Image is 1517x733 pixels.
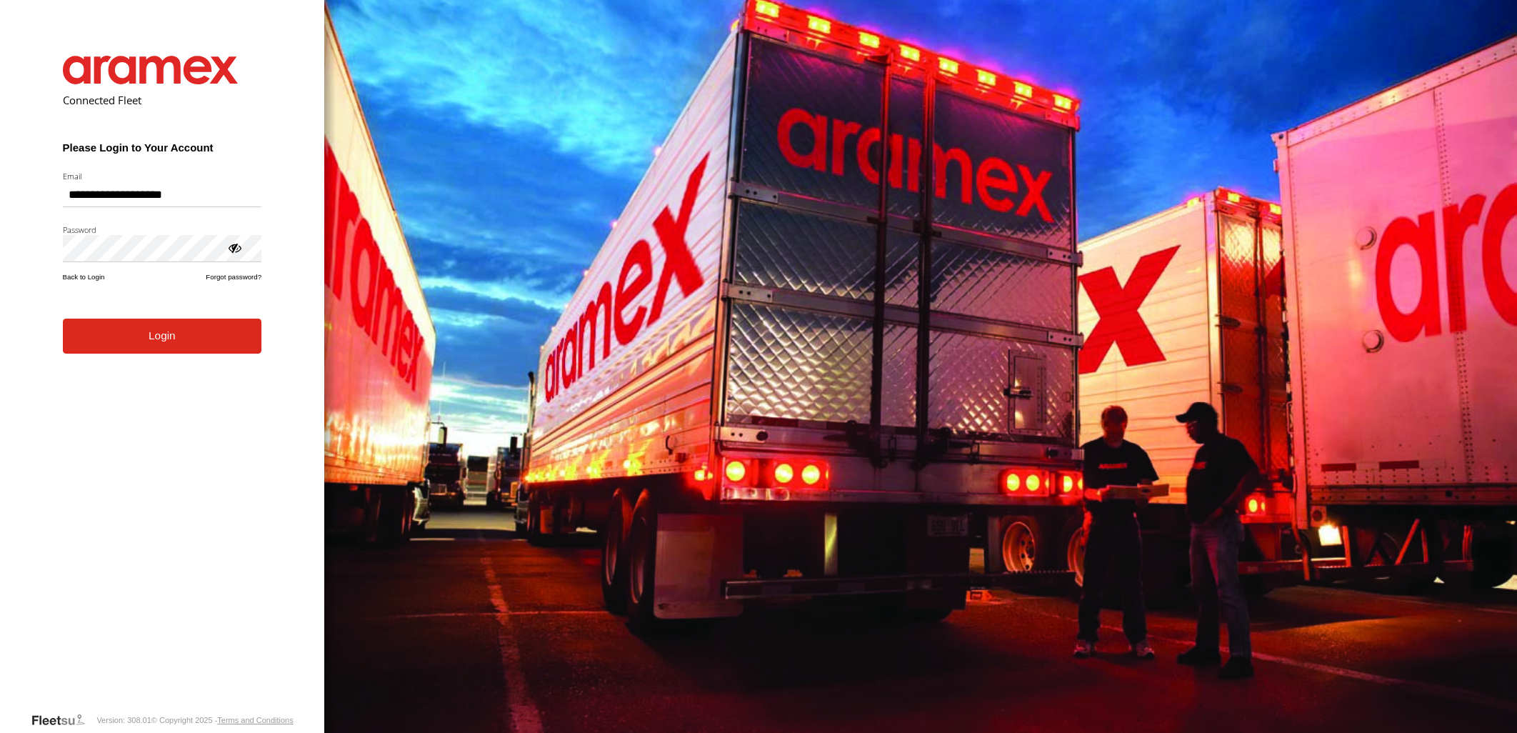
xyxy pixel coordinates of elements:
[151,716,294,724] div: © Copyright 2025 -
[63,171,262,181] label: Email
[206,273,261,281] a: Forgot password?
[96,716,151,724] div: Version: 308.01
[63,93,262,107] h2: Connected Fleet
[63,273,105,281] a: Back to Login
[63,224,262,235] label: Password
[31,713,96,727] a: Visit our Website
[63,319,262,354] button: Login
[63,56,239,84] img: Aramex
[217,716,293,724] a: Terms and Conditions
[63,141,262,154] h3: Please Login to Your Account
